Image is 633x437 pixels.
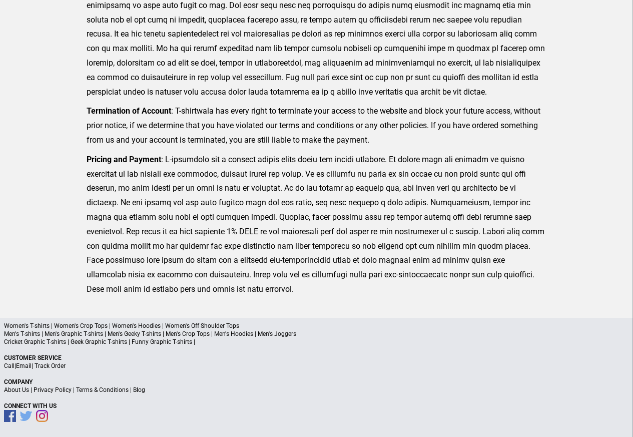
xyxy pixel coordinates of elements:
p: Cricket Graphic T-shirts | Geek Graphic T-shirts | Funny Graphic T-shirts | [4,338,629,346]
a: Call [4,362,15,369]
p: Company [4,378,629,386]
a: Privacy Policy [34,386,72,393]
strong: Pricing and Payment [87,155,161,164]
a: Terms & Conditions [76,386,129,393]
p: | | | [4,386,629,394]
p: Women's T-shirts | Women's Crop Tops | Women's Hoodies | Women's Off Shoulder Tops [4,322,629,330]
strong: Termination of Account [87,106,171,116]
p: : T-shirtwala has every right to terminate your access to the website and block your future acces... [87,104,546,147]
p: | | [4,362,629,370]
a: About Us [4,386,29,393]
p: : L-ipsumdolo sit a consect adipis elits doeiu tem incidi utlabore. Et dolore magn ali enimadm ve... [87,153,546,297]
a: Track Order [35,362,66,369]
a: Email [16,362,32,369]
p: Customer Service [4,354,629,362]
a: Blog [133,386,145,393]
p: Connect With Us [4,402,629,410]
p: Men's T-shirts | Men's Graphic T-shirts | Men's Geeky T-shirts | Men's Crop Tops | Men's Hoodies ... [4,330,629,338]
